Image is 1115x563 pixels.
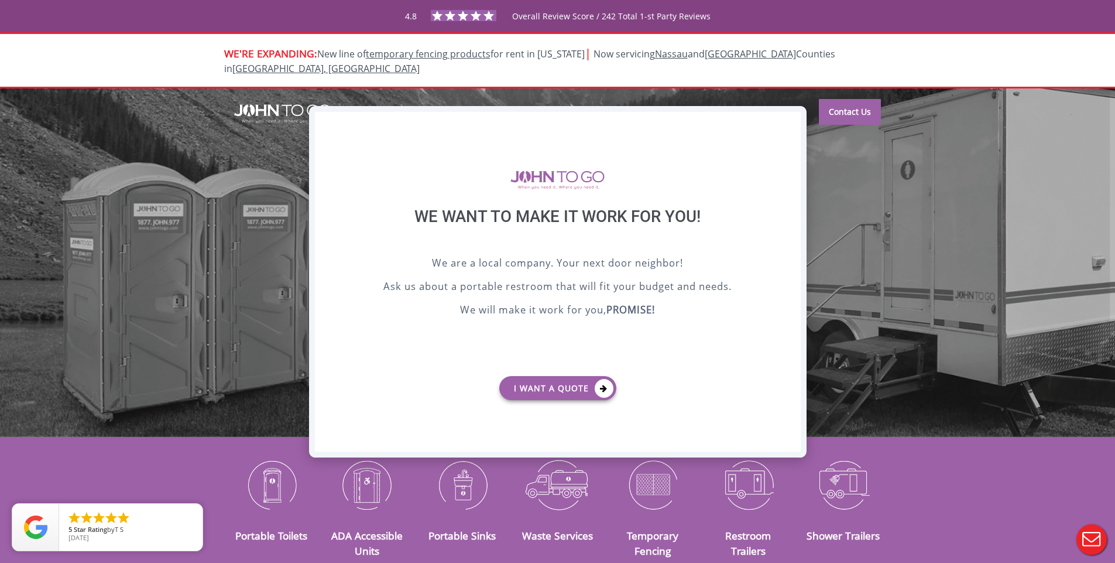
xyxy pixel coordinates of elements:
[24,516,47,539] img: Review Rating
[74,525,107,534] span: Star Rating
[1068,516,1115,563] button: Live Chat
[344,279,771,296] p: Ask us about a portable restroom that will fit your budget and needs.
[606,303,655,316] b: PROMISE!
[115,525,123,534] span: T S
[68,525,72,534] span: 5
[344,302,771,320] p: We will make it work for you,
[80,511,94,525] li: 
[68,533,89,542] span: [DATE]
[92,511,106,525] li: 
[68,526,193,534] span: by
[67,511,81,525] li: 
[344,207,771,255] div: We want to make it work for you!
[510,170,605,189] img: logo of viptogo
[344,255,771,273] p: We are a local company. Your next door neighbor!
[782,112,800,132] div: X
[116,511,131,525] li: 
[104,511,118,525] li: 
[499,376,616,400] a: I want a Quote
